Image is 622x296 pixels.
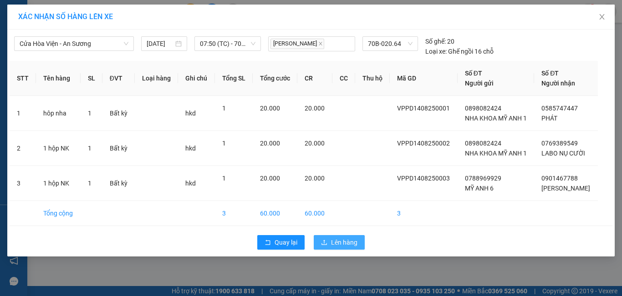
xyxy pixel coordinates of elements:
span: 20.000 [305,140,325,147]
span: 0901467788 [541,175,578,182]
th: Tổng cước [253,61,297,96]
span: hkd [185,145,196,152]
td: 3 [215,201,253,226]
span: In ngày: [3,66,56,71]
img: logo [3,5,44,45]
th: Tổng SL [215,61,253,96]
span: Quay lại [275,237,297,247]
span: 20.000 [305,175,325,182]
td: 3 [390,201,458,226]
span: 01 Võ Văn Truyện, KP.1, Phường 2 [72,27,125,39]
th: Ghi chú [178,61,214,96]
input: 14/08/2025 [147,39,173,49]
span: Người gửi [465,80,494,87]
span: 0898082424 [465,105,501,112]
span: [PERSON_NAME]: [3,59,96,64]
th: SL [81,61,102,96]
th: Mã GD [390,61,458,96]
span: close [318,41,323,46]
span: Lên hàng [331,237,357,247]
span: 20.000 [305,105,325,112]
th: CR [297,61,332,96]
th: Tên hàng [36,61,80,96]
span: 70B-020.64 [368,37,413,50]
span: LABO NỤ CƯỜI [541,150,585,157]
span: [PERSON_NAME] [541,185,590,192]
span: Số ĐT [541,70,559,77]
span: NHA KHOA MỸ ANH 1 [465,150,527,157]
td: 60.000 [297,201,332,226]
span: XÁC NHẬN SỐ HÀNG LÊN XE [18,12,113,21]
span: PHÁT [541,115,557,122]
span: hkd [185,110,196,117]
td: 60.000 [253,201,297,226]
th: STT [10,61,36,96]
div: Ghế ngồi 16 chỗ [425,46,494,56]
span: Loại xe: [425,46,447,56]
span: rollback [265,239,271,246]
td: Tổng cộng [36,201,80,226]
span: Số ĐT [465,70,482,77]
th: Loại hàng [135,61,178,96]
span: VPPD1408250003 [397,175,450,182]
span: 1 [222,175,226,182]
span: [PERSON_NAME] [270,39,324,49]
span: 0769389549 [541,140,578,147]
span: NHA KHOA MỸ ANH 1 [465,115,527,122]
span: 0788969929 [465,175,501,182]
span: 20.000 [260,105,280,112]
span: Bến xe [GEOGRAPHIC_DATA] [72,15,122,26]
th: CC [332,61,355,96]
span: hkd [185,180,196,187]
td: Bất kỳ [102,96,135,131]
span: 1 [88,180,92,187]
span: 1 [222,140,226,147]
div: 20 [425,36,454,46]
td: hôp nha [36,96,80,131]
span: upload [321,239,327,246]
button: Close [589,5,615,30]
span: 0585747447 [541,105,578,112]
span: Hotline: 19001152 [72,40,112,46]
td: 3 [10,166,36,201]
span: VPPD1408250002 [397,140,450,147]
th: Thu hộ [355,61,390,96]
strong: ĐỒNG PHƯỚC [72,5,125,13]
span: ----------------------------------------- [25,49,112,56]
th: ĐVT [102,61,135,96]
span: close [598,13,606,20]
td: Bất kỳ [102,166,135,201]
td: 2 [10,131,36,166]
span: Cửa Hòa Viện - An Sương [20,37,128,50]
span: 1 [88,145,92,152]
button: rollbackQuay lại [257,235,305,250]
span: 1 [88,110,92,117]
td: 1 hộp NK [36,131,80,166]
span: 20.000 [260,175,280,182]
span: 07:44:09 [DATE] [20,66,56,71]
span: 1 [222,105,226,112]
td: 1 hộp NK [36,166,80,201]
span: 07:50 (TC) - 70B-020.64 [200,37,256,50]
span: VPPD1408250003 [46,58,96,65]
span: VPPD1408250001 [397,105,450,112]
button: uploadLên hàng [314,235,365,250]
td: Bất kỳ [102,131,135,166]
span: Người nhận [541,80,575,87]
span: 0898082424 [465,140,501,147]
span: MỸ ANH 6 [465,185,494,192]
span: Số ghế: [425,36,446,46]
td: 1 [10,96,36,131]
span: 20.000 [260,140,280,147]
